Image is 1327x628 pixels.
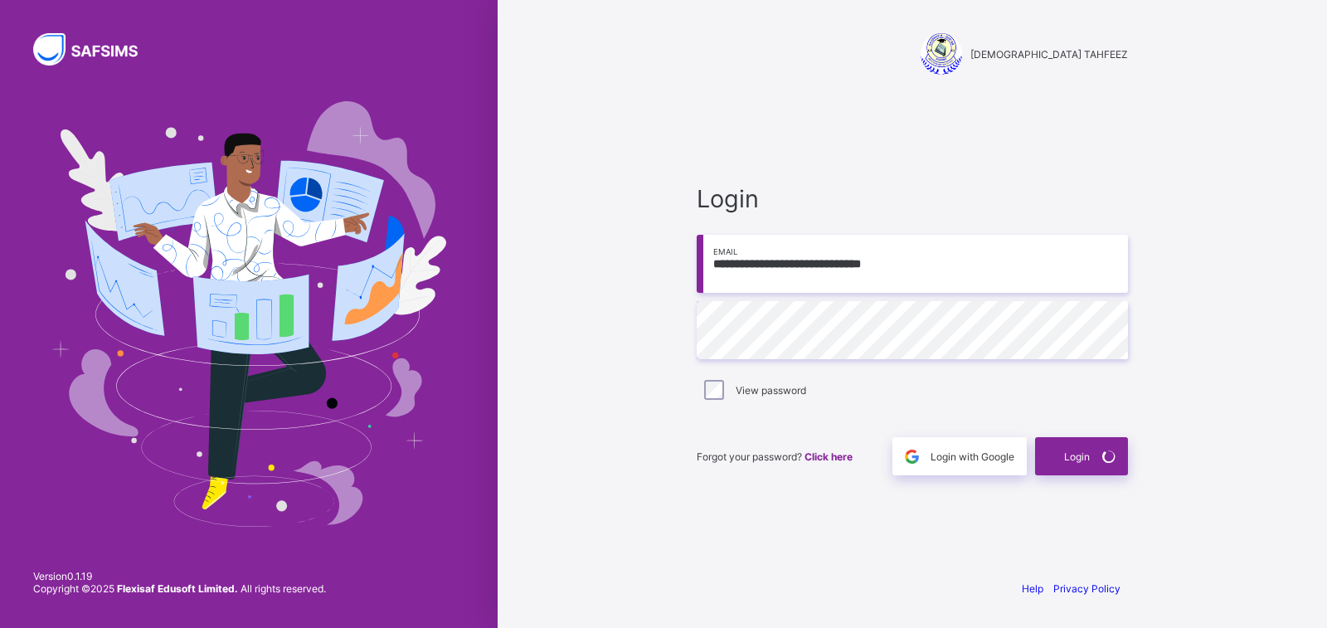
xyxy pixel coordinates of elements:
img: google.396cfc9801f0270233282035f929180a.svg [902,447,921,466]
span: Copyright © 2025 All rights reserved. [33,582,326,595]
img: Hero Image [51,101,446,526]
a: Help [1022,582,1043,595]
span: Login [697,184,1128,213]
a: Privacy Policy [1053,582,1120,595]
span: Forgot your password? [697,450,853,463]
label: View password [736,384,806,397]
span: Login [1064,450,1090,463]
span: Login with Google [931,450,1014,463]
img: SAFSIMS Logo [33,33,158,66]
strong: Flexisaf Edusoft Limited. [117,582,238,595]
span: [DEMOGRAPHIC_DATA] TAHFEEZ [970,48,1128,61]
span: Version 0.1.19 [33,570,326,582]
a: Click here [804,450,853,463]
